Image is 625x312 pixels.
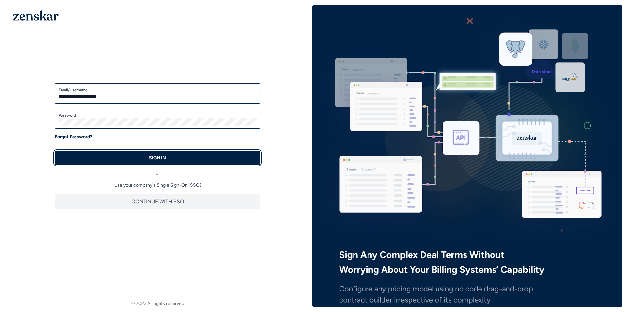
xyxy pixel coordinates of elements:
[55,134,92,140] a: Forgot Password?
[55,151,260,165] button: SIGN IN
[59,113,257,118] label: Password
[59,87,257,92] label: Email/Username
[55,182,260,189] p: Use your company's Single Sign-On (SSO)
[13,10,59,21] img: 1OGAJ2xQqyY4LXKgY66KYq0eOWRCkrZdAb3gUhuVAqdWPZE9SRJmCz+oDMSn4zDLXe31Ii730ItAGKgCKgCCgCikA4Av8PJUP...
[55,165,260,177] div: or
[3,300,312,307] footer: © 2023 All rights reserved
[55,194,260,209] button: CONTINUE WITH SSO
[149,155,166,161] p: SIGN IN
